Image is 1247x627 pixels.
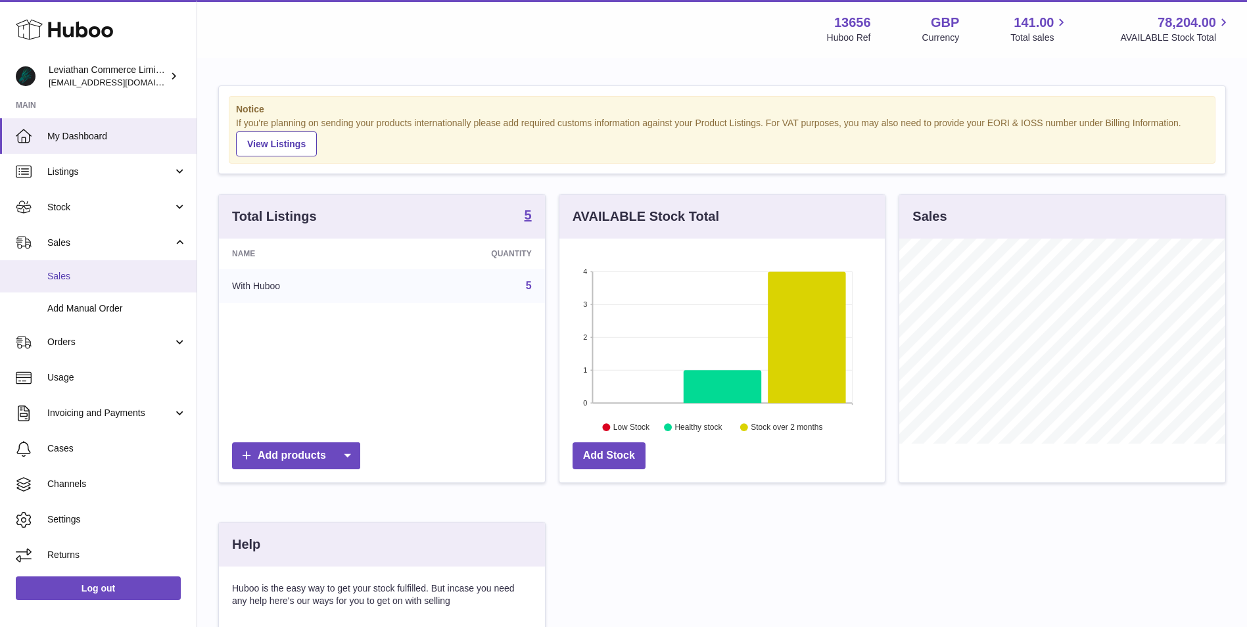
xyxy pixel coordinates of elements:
a: 141.00 Total sales [1010,14,1069,44]
span: Listings [47,166,173,178]
a: Add products [232,442,360,469]
span: Usage [47,371,187,384]
div: Huboo Ref [827,32,871,44]
span: Sales [47,270,187,283]
text: Healthy stock [674,423,722,432]
h3: Total Listings [232,208,317,225]
td: With Huboo [219,269,390,303]
span: Cases [47,442,187,455]
strong: 13656 [834,14,871,32]
th: Name [219,239,390,269]
text: 4 [583,267,587,275]
span: Orders [47,336,173,348]
h3: Sales [912,208,947,225]
a: 78,204.00 AVAILABLE Stock Total [1120,14,1231,44]
span: Settings [47,513,187,526]
text: Low Stock [613,423,650,432]
h3: AVAILABLE Stock Total [573,208,719,225]
text: 2 [583,333,587,341]
strong: Notice [236,103,1208,116]
span: Channels [47,478,187,490]
span: Sales [47,237,173,249]
div: Currency [922,32,960,44]
span: Invoicing and Payments [47,407,173,419]
text: Stock over 2 months [751,423,822,432]
span: AVAILABLE Stock Total [1120,32,1231,44]
text: 1 [583,366,587,374]
span: 78,204.00 [1158,14,1216,32]
p: Huboo is the easy way to get your stock fulfilled. But incase you need any help here's our ways f... [232,582,532,607]
strong: 5 [525,208,532,221]
a: 5 [526,280,532,291]
span: My Dashboard [47,130,187,143]
span: Add Manual Order [47,302,187,315]
text: 3 [583,300,587,308]
h3: Help [232,536,260,553]
img: internalAdmin-13656@internal.huboo.com [16,66,35,86]
div: If you're planning on sending your products internationally please add required customs informati... [236,117,1208,156]
text: 0 [583,399,587,407]
span: Total sales [1010,32,1069,44]
span: [EMAIL_ADDRESS][DOMAIN_NAME] [49,77,193,87]
span: Stock [47,201,173,214]
strong: GBP [931,14,959,32]
a: 5 [525,208,532,224]
a: View Listings [236,131,317,156]
span: Returns [47,549,187,561]
th: Quantity [390,239,544,269]
div: Leviathan Commerce Limited [49,64,167,89]
span: 141.00 [1014,14,1054,32]
a: Add Stock [573,442,646,469]
a: Log out [16,576,181,600]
